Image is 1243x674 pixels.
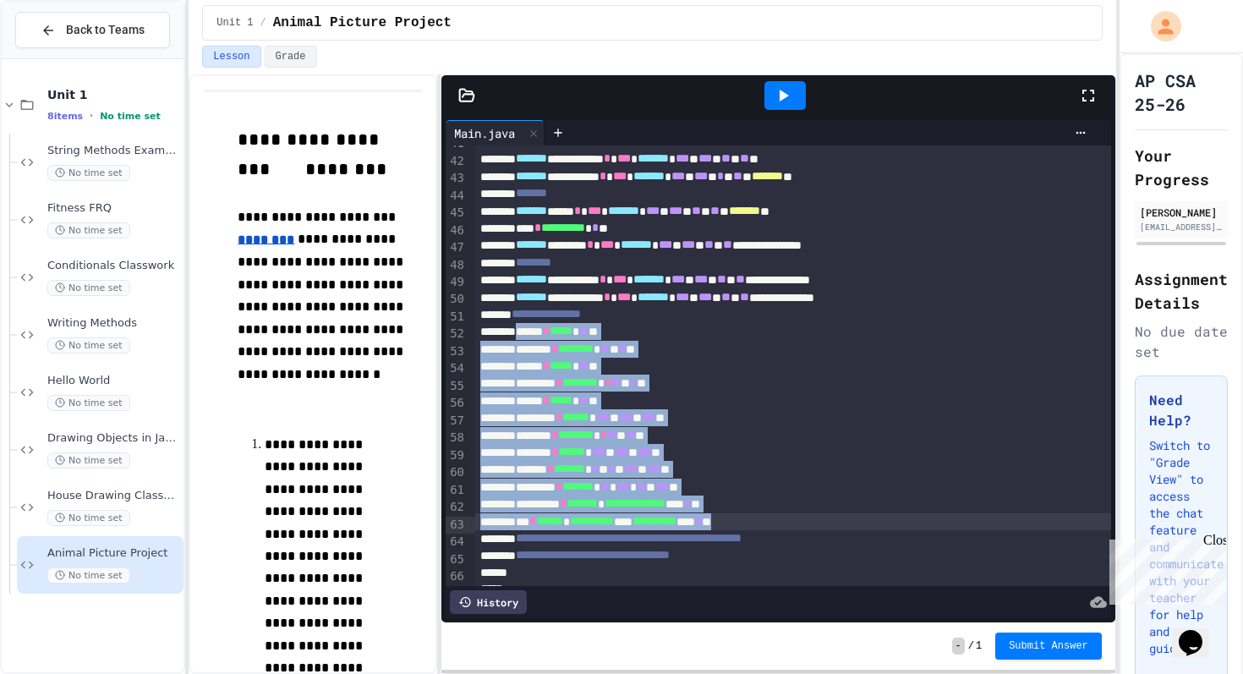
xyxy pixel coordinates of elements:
[446,343,467,360] div: 53
[100,111,161,122] span: No time set
[446,447,467,464] div: 59
[446,534,467,551] div: 64
[90,109,93,123] span: •
[1103,533,1226,605] iframe: chat widget
[47,201,180,216] span: Fitness FRQ
[47,395,130,411] span: No time set
[66,21,145,39] span: Back to Teams
[446,120,545,145] div: Main.java
[47,374,180,388] span: Hello World
[47,259,180,273] span: Conditionals Classwork
[446,309,467,326] div: 51
[1009,639,1088,653] span: Submit Answer
[446,326,467,342] div: 52
[446,517,467,534] div: 63
[446,482,467,499] div: 61
[7,7,117,107] div: Chat with us now!Close
[47,165,130,181] span: No time set
[47,337,130,353] span: No time set
[1133,7,1186,46] div: My Account
[1135,321,1228,362] div: No due date set
[1140,221,1223,233] div: [EMAIL_ADDRESS][DOMAIN_NAME]
[47,111,83,122] span: 8 items
[47,452,130,469] span: No time set
[1140,205,1223,220] div: [PERSON_NAME]
[446,464,467,481] div: 60
[446,291,467,308] div: 50
[446,274,467,291] div: 49
[47,489,180,503] span: House Drawing Classwork
[446,551,467,568] div: 65
[446,360,467,377] div: 54
[216,16,253,30] span: Unit 1
[1172,606,1226,657] iframe: chat widget
[446,153,467,170] div: 42
[1135,68,1228,116] h1: AP CSA 25-26
[47,431,180,446] span: Drawing Objects in Java - HW Playposit Code
[47,222,130,238] span: No time set
[446,257,467,274] div: 48
[446,499,467,516] div: 62
[47,280,130,296] span: No time set
[446,205,467,222] div: 45
[446,124,523,142] div: Main.java
[47,510,130,526] span: No time set
[976,639,982,653] span: 1
[273,13,452,33] span: Animal Picture Project
[1149,390,1213,430] h3: Need Help?
[47,87,180,102] span: Unit 1
[446,222,467,239] div: 46
[260,16,266,30] span: /
[446,188,467,205] div: 44
[1149,437,1213,657] p: Switch to "Grade View" to access the chat feature and communicate with your teacher for help and ...
[15,12,170,48] button: Back to Teams
[47,144,180,158] span: String Methods Examples
[952,638,965,655] span: -
[446,413,467,430] div: 57
[968,639,974,653] span: /
[1135,267,1228,315] h2: Assignment Details
[446,430,467,447] div: 58
[446,395,467,412] div: 56
[47,546,180,561] span: Animal Picture Project
[446,585,467,602] div: 67
[1135,144,1228,191] h2: Your Progress
[47,567,130,584] span: No time set
[995,633,1102,660] button: Submit Answer
[47,316,180,331] span: Writing Methods
[446,170,467,187] div: 43
[265,46,317,68] button: Grade
[202,46,260,68] button: Lesson
[446,568,467,585] div: 66
[446,239,467,256] div: 47
[446,378,467,395] div: 55
[450,590,527,614] div: History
